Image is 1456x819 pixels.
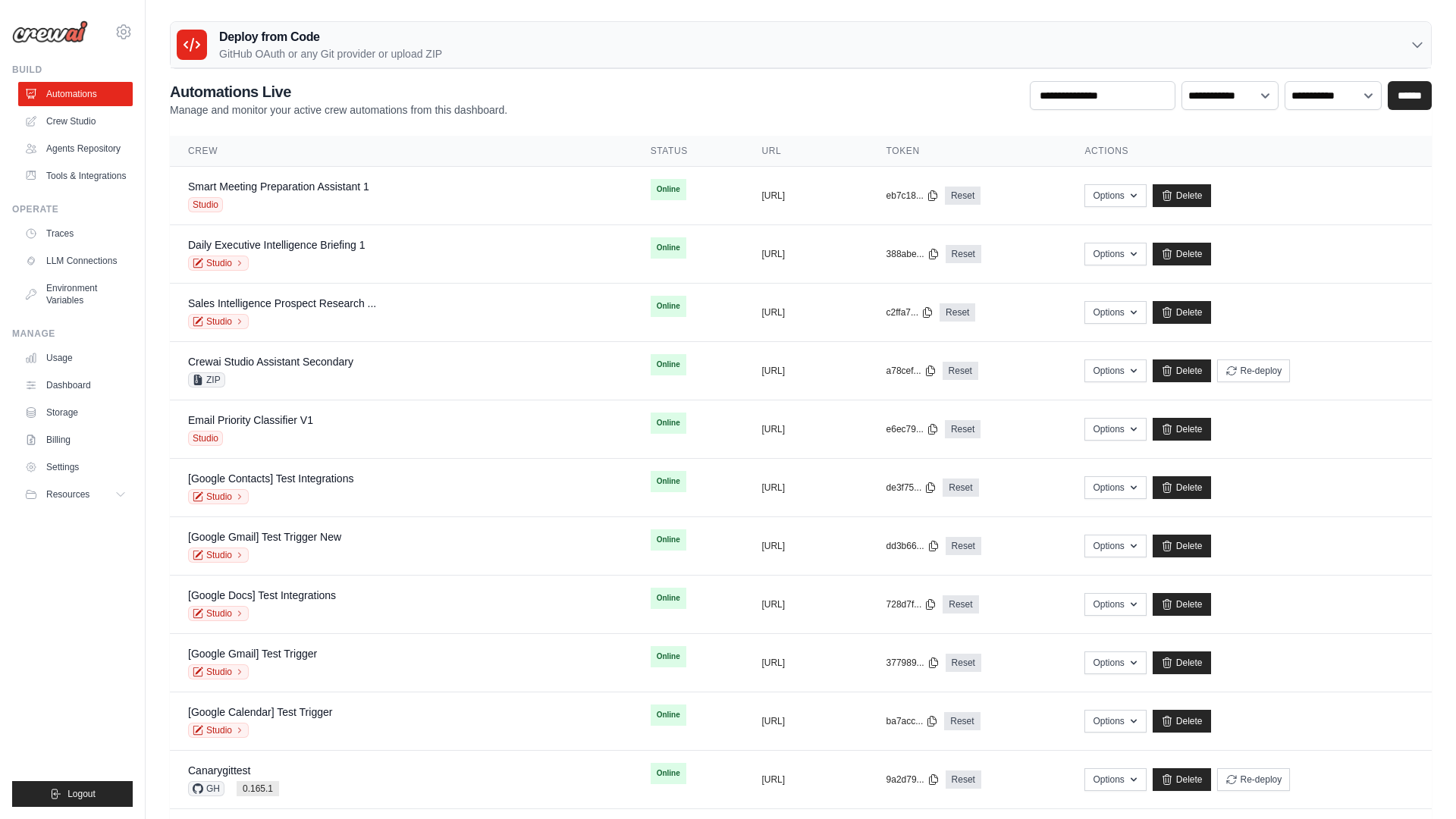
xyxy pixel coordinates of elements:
[188,781,224,796] span: GH
[1084,243,1146,265] button: Options
[886,248,940,260] button: 388abe...
[188,531,341,543] a: [Google Gmail] Test Trigger New
[188,414,313,426] a: Email Priority Classifier V1
[1084,535,1146,557] button: Options
[188,239,365,251] a: Daily Executive Intelligence Briefing 1
[18,164,133,188] a: Tools & Integrations
[1153,593,1211,616] a: Delete
[188,548,249,563] a: Studio
[46,488,89,500] span: Resources
[12,781,133,807] button: Logout
[651,646,686,667] span: Online
[1084,593,1146,616] button: Options
[18,221,133,246] a: Traces
[943,362,978,380] a: Reset
[651,588,686,609] span: Online
[188,180,369,193] a: Smart Meeting Preparation Assistant 1
[67,788,96,800] span: Logout
[651,179,686,200] span: Online
[1153,535,1211,557] a: Delete
[886,715,939,727] button: ba7acc...
[1084,710,1146,733] button: Options
[188,356,353,368] a: Crewai Studio Assistant Secondary
[1084,418,1146,441] button: Options
[868,136,1067,167] th: Token
[943,479,978,497] a: Reset
[188,706,332,718] a: [Google Calendar] Test Trigger
[651,529,686,551] span: Online
[1153,476,1211,499] a: Delete
[188,606,249,621] a: Studio
[12,20,88,43] img: Logo
[18,82,133,106] a: Automations
[12,328,133,340] div: Manage
[188,589,336,601] a: [Google Docs] Test Integrations
[944,712,980,730] a: Reset
[188,723,249,738] a: Studio
[18,455,133,479] a: Settings
[1084,768,1146,791] button: Options
[886,657,940,669] button: 377989...
[219,28,442,46] h3: Deploy from Code
[886,365,937,377] button: a78cef...
[188,256,249,271] a: Studio
[886,482,937,494] button: de3f75...
[1217,359,1291,382] button: Re-deploy
[188,489,249,504] a: Studio
[18,482,133,507] button: Resources
[886,598,937,610] button: 728d7f...
[170,136,632,167] th: Crew
[651,413,686,434] span: Online
[188,197,223,212] span: Studio
[188,764,250,777] a: Canarygittest
[632,136,744,167] th: Status
[18,276,133,312] a: Environment Variables
[886,540,940,552] button: dd3b66...
[18,400,133,425] a: Storage
[1153,710,1211,733] a: Delete
[188,314,249,329] a: Studio
[170,81,507,102] h2: Automations Live
[943,595,978,613] a: Reset
[170,102,507,118] p: Manage and monitor your active crew automations from this dashboard.
[1153,359,1211,382] a: Delete
[651,704,686,726] span: Online
[940,303,975,322] a: Reset
[946,654,981,672] a: Reset
[1153,651,1211,674] a: Delete
[18,249,133,273] a: LLM Connections
[1153,768,1211,791] a: Delete
[651,354,686,375] span: Online
[1153,243,1211,265] a: Delete
[188,297,376,309] a: Sales Intelligence Prospect Research ...
[946,245,981,263] a: Reset
[1217,768,1291,791] button: Re-deploy
[219,46,442,61] p: GitHub OAuth or any Git provider or upload ZIP
[651,471,686,492] span: Online
[18,428,133,452] a: Billing
[12,203,133,215] div: Operate
[237,781,279,796] span: 0.165.1
[1153,418,1211,441] a: Delete
[188,664,249,679] a: Studio
[18,109,133,133] a: Crew Studio
[1153,184,1211,207] a: Delete
[651,296,686,317] span: Online
[1084,184,1146,207] button: Options
[1153,301,1211,324] a: Delete
[18,136,133,161] a: Agents Repository
[188,372,225,388] span: ZIP
[945,420,981,438] a: Reset
[1084,359,1146,382] button: Options
[651,237,686,259] span: Online
[1066,136,1432,167] th: Actions
[188,431,223,446] span: Studio
[18,373,133,397] a: Dashboard
[946,537,981,555] a: Reset
[886,773,940,786] button: 9a2d79...
[651,763,686,784] span: Online
[946,770,981,789] a: Reset
[12,64,133,76] div: Build
[886,306,934,318] button: c2ffa7...
[18,346,133,370] a: Usage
